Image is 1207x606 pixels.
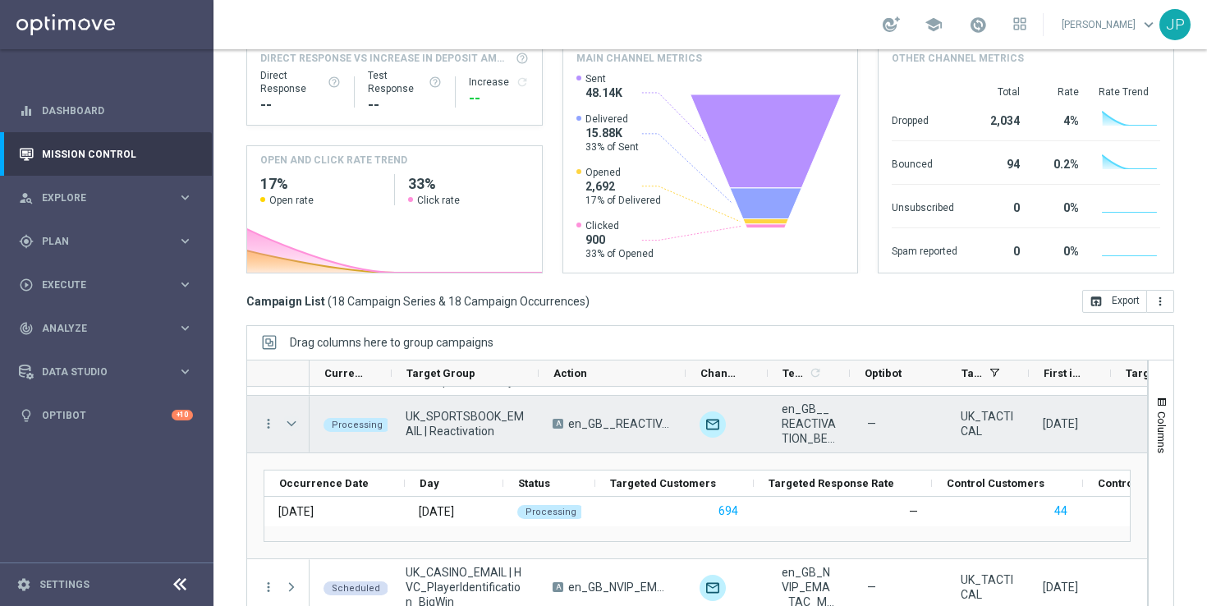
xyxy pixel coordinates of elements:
[867,416,876,431] span: —
[19,365,177,379] div: Data Studio
[1082,290,1147,313] button: open_in_browser Export
[18,104,194,117] button: equalizer Dashboard
[977,193,1020,219] div: 0
[19,89,193,132] div: Dashboard
[18,235,194,248] button: gps_fixed Plan keyboard_arrow_right
[261,416,276,431] i: more_vert
[585,247,654,260] span: 33% of Opened
[278,504,314,519] div: 05 Sep 2025
[177,277,193,292] i: keyboard_arrow_right
[324,367,364,379] span: Current Status
[892,51,1024,66] h4: Other channel metrics
[19,393,193,437] div: Optibot
[260,69,341,95] div: Direct Response
[700,575,726,601] img: Optimail
[867,580,876,595] span: —
[782,402,836,446] span: en_GB__REACTIVATION_BET10GET5__ALL_EMA_AUT_SP
[18,191,194,204] button: person_search Explore keyboard_arrow_right
[19,191,34,205] i: person_search
[1053,501,1069,521] button: 44
[553,419,563,429] span: A
[700,367,740,379] span: Channel
[568,416,672,431] span: en_GB__REACTIVATION_BET10GET5__ALL_EMA_AUT_SP
[469,89,529,108] div: --
[19,321,177,336] div: Analyze
[408,174,529,194] h2: 33%
[1090,295,1103,308] i: open_in_browser
[1039,106,1079,132] div: 4%
[42,236,177,246] span: Plan
[1155,411,1168,453] span: Columns
[18,365,194,379] button: Data Studio keyboard_arrow_right
[368,95,442,115] div: --
[585,72,622,85] span: Sent
[172,410,193,420] div: +10
[977,236,1020,263] div: 0
[909,504,918,519] div: —
[419,504,454,519] div: Friday
[19,278,177,292] div: Execute
[177,364,193,379] i: keyboard_arrow_right
[19,191,177,205] div: Explore
[42,324,177,333] span: Analyze
[1140,16,1158,34] span: keyboard_arrow_down
[977,149,1020,176] div: 94
[1039,236,1079,263] div: 0%
[279,477,369,489] span: Occurrence Date
[324,580,388,595] colored-tag: Scheduled
[19,408,34,423] i: lightbulb
[892,106,957,132] div: Dropped
[1126,367,1165,379] span: Targeted Customers
[368,69,442,95] div: Test Response
[19,234,34,249] i: gps_fixed
[246,294,590,309] h3: Campaign List
[260,95,341,115] div: --
[18,278,194,292] button: play_circle_outline Execute keyboard_arrow_right
[977,85,1020,99] div: Total
[328,294,332,309] span: (
[247,396,310,453] div: Press SPACE to select this row.
[961,367,983,379] span: Tags
[585,179,661,194] span: 2,692
[553,582,563,592] span: A
[585,232,654,247] span: 900
[961,409,1015,438] span: UK_TACTICAL
[809,366,822,379] i: refresh
[977,106,1020,132] div: 2,034
[18,409,194,422] button: lightbulb Optibot +10
[18,322,194,335] div: track_changes Analyze keyboard_arrow_right
[806,364,822,382] span: Calculate column
[39,580,89,590] a: Settings
[420,477,439,489] span: Day
[18,148,194,161] div: Mission Control
[865,367,902,379] span: Optibot
[42,89,193,132] a: Dashboard
[177,190,193,205] i: keyboard_arrow_right
[1082,294,1174,307] multiple-options-button: Export to CSV
[16,577,31,592] i: settings
[700,411,726,438] div: Optimail
[947,477,1044,489] span: Control Customers
[261,580,276,595] button: more_vert
[417,194,460,207] span: Click rate
[585,112,639,126] span: Delivered
[19,103,34,118] i: equalizer
[1159,9,1191,40] div: JP
[324,416,391,432] colored-tag: Processing
[961,572,1015,602] span: UK_TACTICAL
[332,420,383,430] span: Processing
[1154,295,1167,308] i: more_vert
[516,76,529,89] i: refresh
[42,193,177,203] span: Explore
[769,477,894,489] span: Targeted Response Rate
[585,194,661,207] span: 17% of Delivered
[19,278,34,292] i: play_circle_outline
[1039,193,1079,219] div: 0%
